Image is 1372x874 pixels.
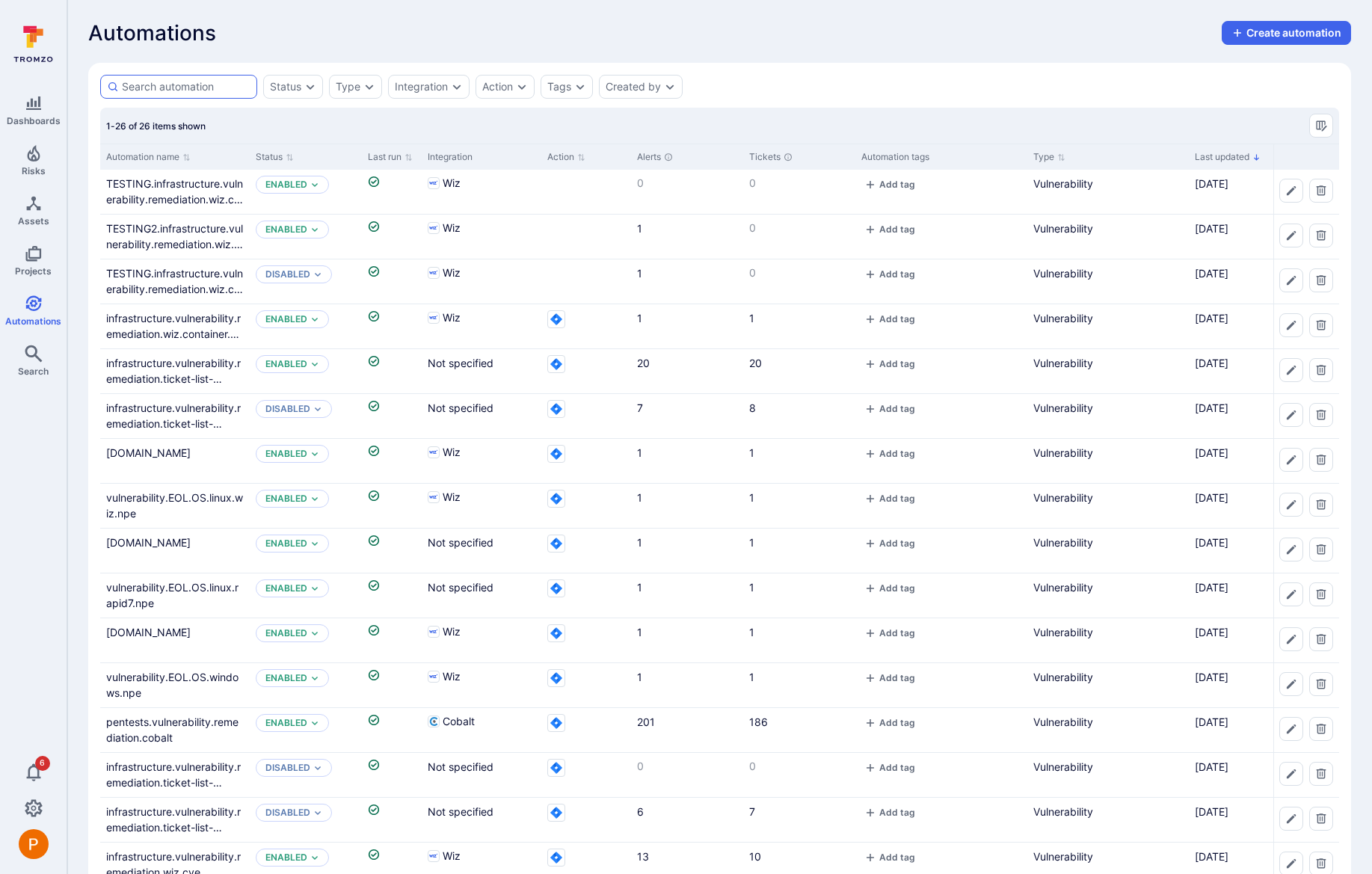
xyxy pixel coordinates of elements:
a: TESTING.infrastructure.vulnerability.remediation.wiz.container.misconfiguration [106,177,243,221]
div: tags filter [541,75,593,99]
div: Cell for Alerts [631,304,743,348]
button: add tag [861,224,918,235]
div: Cell for Last run [362,439,422,483]
div: Cell for Tickets [743,259,855,304]
p: Enabled [265,627,307,639]
a: infrastructure.vulnerability.remediation.ticket-list-group-by-cve [106,401,241,446]
button: Delete automation [1309,448,1333,472]
button: Expand dropdown [310,674,319,683]
span: Not specified [428,357,493,369]
div: Cell for Status [250,259,362,304]
button: Delete automation [1309,268,1333,292]
button: Enabled [265,179,307,191]
button: Type [336,81,360,93]
button: Edit automation [1279,493,1303,517]
p: Vulnerability [1033,355,1183,371]
button: Delete automation [1309,538,1333,561]
div: Cell for Type [1027,394,1189,438]
button: Delete automation [1309,762,1333,786]
div: Cell for Tickets [743,439,855,483]
div: Cell for [1273,394,1339,438]
a: 1 [637,536,642,549]
span: Wiz [443,310,461,325]
div: Automation tags [861,150,1021,164]
button: Edit automation [1279,538,1303,561]
div: Cell for Last run [362,259,422,304]
svg: Jira [547,310,565,328]
div: Cell for [1273,439,1339,483]
button: Enabled [265,582,307,594]
div: Cell for Status [250,304,362,348]
span: [DATE] [1195,222,1228,235]
span: Wiz [443,445,461,460]
button: Manage columns [1309,114,1333,138]
button: Expand dropdown [310,315,319,324]
button: Sort by Last updated [1195,151,1261,163]
a: vulnerability.EOL.OS.linux.wiz.prod [106,446,191,459]
button: add tag [861,313,918,324]
div: Cell for Last run [362,349,422,393]
div: Cell for Last updated [1189,170,1279,214]
button: Expand dropdown [310,718,319,727]
button: Delete automation [1309,179,1333,203]
div: Cell for Alerts [631,394,743,438]
button: Delete automation [1309,672,1333,696]
p: Enabled [265,448,307,460]
a: 1 [749,581,754,594]
div: Cell for Automation tags [855,259,1027,304]
button: Sort by Type [1033,151,1065,163]
img: ACg8ocICMCW9Gtmm-eRbQDunRucU07-w0qv-2qX63v-oG-s=s96-c [19,829,49,859]
p: 0 [749,176,849,191]
button: add tag [861,268,918,280]
div: tags-cell- [861,176,1021,194]
span: Projects [15,265,52,277]
button: add tag [861,582,918,594]
button: add tag [861,807,918,818]
button: Action [482,81,513,93]
div: Cell for Automation name [100,304,250,348]
button: Edit automation [1279,807,1303,831]
button: Delete automation [1309,493,1333,517]
div: Cell for Last run [362,394,422,438]
svg: Jira [547,355,565,373]
button: Delete automation [1309,582,1333,606]
div: Cell for Action [541,349,631,393]
div: Cell for Integration [422,439,541,483]
svg: Jira [547,445,565,463]
button: Edit automation [1279,403,1303,427]
div: Cell for Status [250,439,362,483]
button: Disabled [265,807,310,819]
a: 1 [637,267,642,280]
div: Cell for Automation tags [855,349,1027,393]
button: Enabled [265,313,307,325]
a: 7 [749,805,755,818]
button: Expand dropdown [451,81,463,93]
div: Cell for Action [541,170,631,214]
button: Sort by Automation name [106,151,191,163]
button: Expand dropdown [313,404,322,413]
div: Peter Baker [19,829,49,859]
button: Tags [547,81,571,93]
div: Cell for Automation tags [855,304,1027,348]
a: TESTING2.infrastructure.vulnerability.remediation.wiz.container.cve [106,222,243,266]
button: Enabled [265,224,307,236]
div: Cell for Alerts [631,170,743,214]
span: Not specified [428,401,493,414]
div: Cell for Type [1027,349,1189,393]
button: Enabled [265,538,307,550]
a: 8 [749,401,756,414]
span: Dashboards [7,115,61,126]
div: Cell for Type [1027,215,1189,259]
button: create-automation-button [1222,21,1351,45]
a: 1 [749,446,754,459]
a: 1 [749,536,754,549]
span: Search [18,366,49,377]
div: Tickets [749,150,849,164]
a: 20 [637,357,650,369]
button: Delete automation [1309,224,1333,247]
